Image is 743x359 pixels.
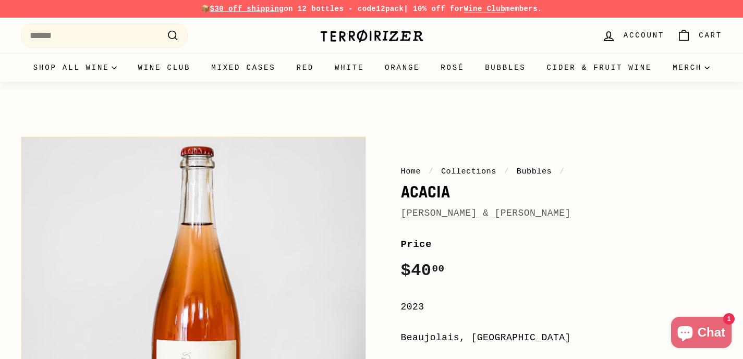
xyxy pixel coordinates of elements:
[401,300,723,315] div: 2023
[699,30,722,41] span: Cart
[502,167,512,176] span: /
[23,54,128,82] summary: Shop all wine
[401,261,445,280] span: $40
[671,20,728,51] a: Cart
[286,54,324,82] a: Red
[324,54,374,82] a: White
[537,54,663,82] a: Cider & Fruit Wine
[430,54,474,82] a: Rosé
[662,54,720,82] summary: Merch
[401,165,723,178] nav: breadcrumbs
[401,183,723,201] h1: Acacia
[474,54,536,82] a: Bubbles
[374,54,430,82] a: Orange
[426,167,436,176] span: /
[557,167,567,176] span: /
[401,237,723,252] label: Price
[201,54,286,82] a: Mixed Cases
[595,20,671,51] a: Account
[401,167,421,176] a: Home
[127,54,201,82] a: Wine Club
[376,5,404,13] strong: 12pack
[624,30,664,41] span: Account
[21,3,722,15] p: 📦 on 12 bottles - code | 10% off for members.
[432,263,444,275] sup: 00
[668,317,735,351] inbox-online-store-chat: Shopify online store chat
[210,5,284,13] span: $30 off shipping
[401,208,571,218] a: [PERSON_NAME] & [PERSON_NAME]
[464,5,505,13] a: Wine Club
[441,167,496,176] a: Collections
[517,167,552,176] a: Bubbles
[401,330,723,345] div: Beaujolais, [GEOGRAPHIC_DATA]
